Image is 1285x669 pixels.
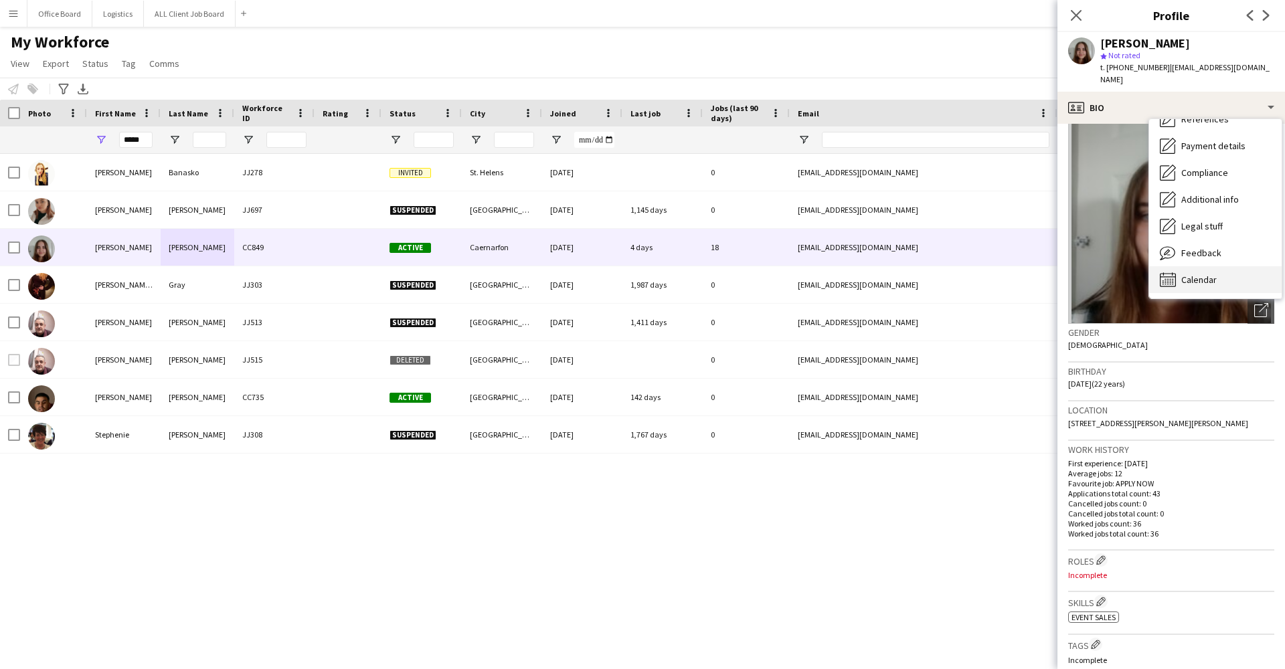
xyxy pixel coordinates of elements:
div: St. Helens [462,154,542,191]
span: Invited [390,168,431,178]
img: Stephen Hodge [28,385,55,412]
div: Stephenie [87,416,161,453]
div: [PERSON_NAME] [161,191,234,228]
div: 0 [703,266,790,303]
div: [PERSON_NAME] [161,304,234,341]
div: Calendar [1149,266,1282,293]
img: Stephen Dodd [28,348,55,375]
span: Joined [550,108,576,118]
div: 0 [703,304,790,341]
span: Calendar [1181,274,1217,286]
div: [DATE] [542,379,622,415]
div: [PERSON_NAME] [161,229,234,266]
span: Payment details [1181,140,1246,152]
div: JJ513 [234,304,315,341]
span: Status [82,58,108,70]
p: Incomplete [1068,570,1274,580]
h3: Skills [1068,595,1274,609]
div: 0 [703,416,790,453]
input: Status Filter Input [414,132,454,148]
span: Photo [28,108,51,118]
span: Tag [122,58,136,70]
span: t. [PHONE_NUMBER] [1100,62,1170,72]
p: Incomplete [1068,655,1274,665]
div: 1,145 days [622,191,703,228]
button: Open Filter Menu [550,134,562,146]
div: [EMAIL_ADDRESS][DOMAIN_NAME] [790,229,1057,266]
div: [PERSON_NAME] [87,229,161,266]
div: 1,767 days [622,416,703,453]
span: Suspended [390,280,436,290]
div: [PERSON_NAME] [161,341,234,378]
div: 1,411 days [622,304,703,341]
input: First Name Filter Input [119,132,153,148]
span: Jobs (last 90 days) [711,103,766,123]
div: [GEOGRAPHIC_DATA] [462,379,542,415]
div: JJ303 [234,266,315,303]
div: Bio [1057,92,1285,124]
input: Joined Filter Input [574,132,614,148]
button: Open Filter Menu [95,134,107,146]
div: CC849 [234,229,315,266]
span: Comms [149,58,179,70]
div: [GEOGRAPHIC_DATA] [462,191,542,228]
span: Active [390,393,431,403]
span: Workforce ID [242,103,290,123]
div: [EMAIL_ADDRESS][DOMAIN_NAME] [790,266,1057,303]
p: Applications total count: 43 [1068,488,1274,498]
img: Stephanie Hughes [28,235,55,262]
img: Stephenie Coulthard [28,423,55,450]
span: Not rated [1108,50,1140,60]
h3: Profile [1057,7,1285,24]
img: Stephanie Banasko [28,161,55,187]
button: Open Filter Menu [798,134,810,146]
span: Deleted [390,355,431,365]
div: [DATE] [542,154,622,191]
h3: Birthday [1068,365,1274,377]
h3: Location [1068,404,1274,416]
p: Favourite job: APPLY NOW [1068,478,1274,488]
input: City Filter Input [494,132,534,148]
div: [DATE] [542,191,622,228]
a: Comms [144,55,185,72]
span: Suspended [390,318,436,328]
div: References [1149,106,1282,132]
span: Rating [323,108,348,118]
div: [PERSON_NAME] [87,191,161,228]
span: | [EMAIL_ADDRESS][DOMAIN_NAME] [1100,62,1270,84]
div: Legal stuff [1149,213,1282,240]
span: [STREET_ADDRESS][PERSON_NAME][PERSON_NAME] [1068,418,1248,428]
div: 0 [703,191,790,228]
span: Last Name [169,108,208,118]
div: 4 days [622,229,703,266]
h3: Tags [1068,638,1274,652]
div: [PERSON_NAME] [161,379,234,415]
span: Suspended [390,205,436,215]
button: Open Filter Menu [242,134,254,146]
input: Workforce ID Filter Input [266,132,307,148]
span: Additional info [1181,193,1239,205]
div: JJ278 [234,154,315,191]
button: Logistics [92,1,144,27]
div: Caernarfon [462,229,542,266]
button: Open Filter Menu [470,134,482,146]
div: JJ515 [234,341,315,378]
div: [GEOGRAPHIC_DATA] [462,341,542,378]
p: Worked jobs total count: 36 [1068,529,1274,539]
div: [EMAIL_ADDRESS][DOMAIN_NAME] [790,341,1057,378]
span: Export [43,58,69,70]
div: 1,987 days [622,266,703,303]
div: [GEOGRAPHIC_DATA] [462,304,542,341]
div: [PERSON_NAME] [87,304,161,341]
p: Average jobs: 12 [1068,468,1274,478]
app-action-btn: Export XLSX [75,81,91,97]
div: [DATE] [542,229,622,266]
a: Status [77,55,114,72]
div: 0 [703,154,790,191]
span: Active [390,243,431,253]
p: Cancelled jobs total count: 0 [1068,508,1274,518]
button: Open Filter Menu [390,134,402,146]
span: First Name [95,108,136,118]
span: References [1181,113,1229,125]
div: [GEOGRAPHIC_DATA] [462,266,542,303]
